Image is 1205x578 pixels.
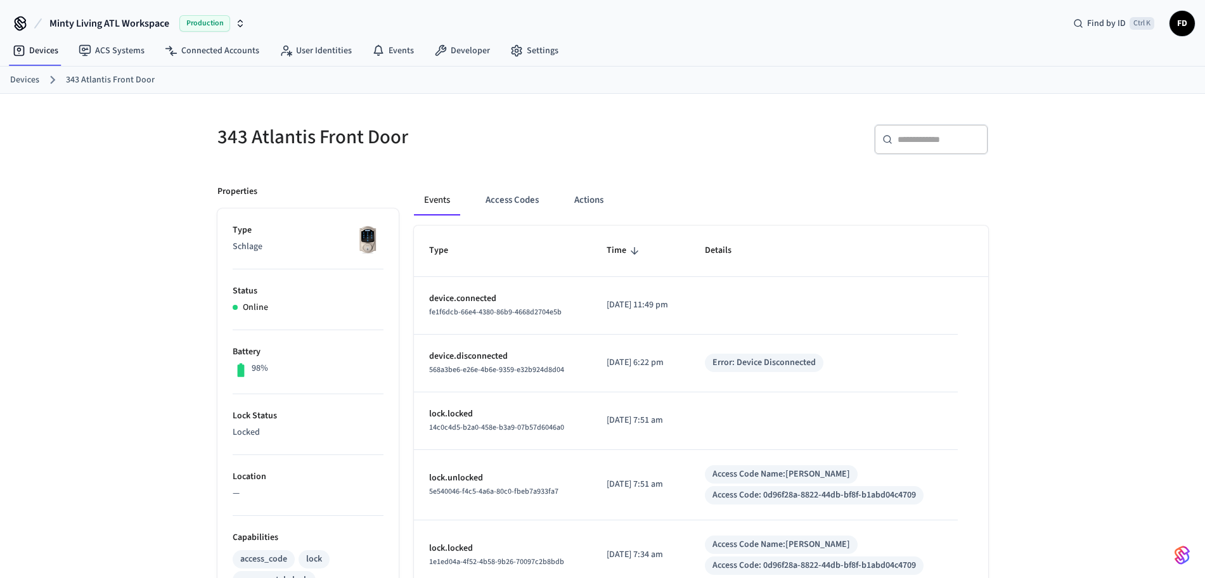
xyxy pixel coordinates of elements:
[429,241,465,260] span: Type
[414,185,460,215] button: Events
[607,414,675,427] p: [DATE] 7:51 am
[429,472,576,485] p: lock.unlocked
[712,468,850,481] div: Access Code Name: [PERSON_NAME]
[233,240,383,254] p: Schlage
[10,74,39,87] a: Devices
[252,362,268,375] p: 98%
[217,185,257,198] p: Properties
[1175,545,1190,565] img: SeamLogoGradient.69752ec5.svg
[306,553,322,566] div: lock
[66,74,155,87] a: 343 Atlantis Front Door
[1063,12,1164,35] div: Find by IDCtrl K
[352,224,383,255] img: Schlage Sense Smart Deadbolt with Camelot Trim, Front
[269,39,362,62] a: User Identities
[155,39,269,62] a: Connected Accounts
[233,470,383,484] p: Location
[233,487,383,500] p: —
[705,241,748,260] span: Details
[243,301,268,314] p: Online
[240,553,287,566] div: access_code
[429,292,576,305] p: device.connected
[49,16,169,31] span: Minty Living ATL Workspace
[500,39,569,62] a: Settings
[564,185,614,215] button: Actions
[712,356,816,369] div: Error: Device Disconnected
[233,285,383,298] p: Status
[607,299,675,312] p: [DATE] 11:49 pm
[429,542,576,555] p: lock.locked
[712,559,916,572] div: Access Code: 0d96f28a-8822-44db-bf8f-b1abd04c4709
[233,409,383,423] p: Lock Status
[68,39,155,62] a: ACS Systems
[429,486,558,497] span: 5e540046-f4c5-4a6a-80c0-fbeb7a933fa7
[3,39,68,62] a: Devices
[233,426,383,439] p: Locked
[362,39,424,62] a: Events
[607,548,675,562] p: [DATE] 7:34 am
[712,489,916,502] div: Access Code: 0d96f28a-8822-44db-bf8f-b1abd04c4709
[1170,11,1195,36] button: FD
[429,556,564,567] span: 1e1ed04a-4f52-4b58-9b26-70097c2b8bdb
[1087,17,1126,30] span: Find by ID
[424,39,500,62] a: Developer
[429,364,564,375] span: 568a3be6-e26e-4b6e-9359-e32b924d8d04
[712,538,850,551] div: Access Code Name: [PERSON_NAME]
[429,307,562,318] span: fe1f6dcb-66e4-4380-86b9-4668d2704e5b
[429,408,576,421] p: lock.locked
[607,241,643,260] span: Time
[233,531,383,544] p: Capabilities
[607,356,675,369] p: [DATE] 6:22 pm
[217,124,595,150] h5: 343 Atlantis Front Door
[429,422,564,433] span: 14c0c4d5-b2a0-458e-b3a9-07b57d6046a0
[429,350,576,363] p: device.disconnected
[475,185,549,215] button: Access Codes
[179,15,230,32] span: Production
[607,478,675,491] p: [DATE] 7:51 am
[1171,12,1194,35] span: FD
[233,224,383,237] p: Type
[233,345,383,359] p: Battery
[414,185,988,215] div: ant example
[1130,17,1154,30] span: Ctrl K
